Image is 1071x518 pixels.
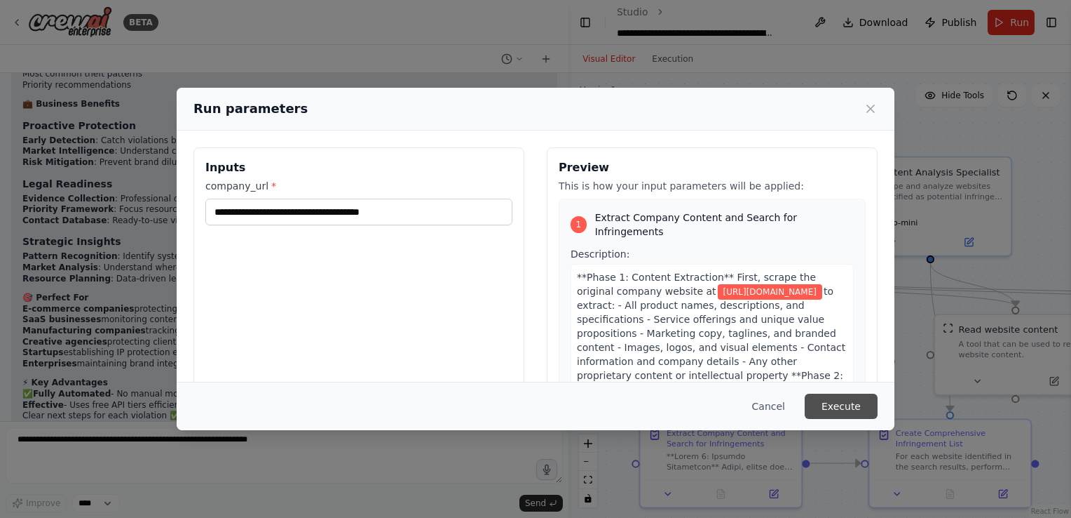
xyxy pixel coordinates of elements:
label: company_url [205,179,512,193]
p: This is how your input parameters will be applied: [559,179,866,193]
button: Cancel [741,394,796,419]
h2: Run parameters [193,99,308,119]
button: Execute [805,394,878,419]
span: Description: [571,248,629,260]
span: Extract Company Content and Search for Infringements [595,211,854,239]
div: 1 [571,216,587,233]
span: **Phase 1: Content Extraction** First, scrape the original company website at [577,272,816,297]
h3: Inputs [205,159,512,176]
span: Variable: company_url [718,284,822,300]
h3: Preview [559,159,866,176]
